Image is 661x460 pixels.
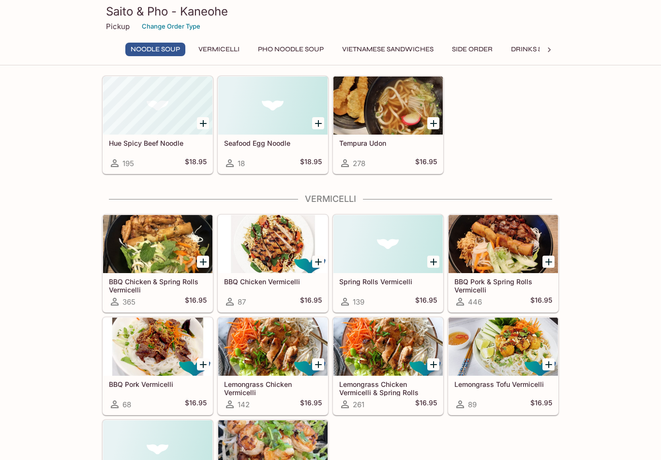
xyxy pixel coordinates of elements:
span: 365 [122,297,135,307]
h5: Hue Spicy Beef Noodle [109,139,207,147]
button: Add Hue Spicy Beef Noodle [197,117,209,129]
span: 278 [353,159,365,168]
a: Lemongrass Chicken Vermicelli142$16.95 [218,317,328,415]
div: Tempura Udon [333,77,443,135]
div: Hue Spicy Beef Noodle [103,77,212,135]
div: BBQ Chicken & Spring Rolls Vermicelli [103,215,212,273]
h4: Vermicelli [102,194,559,204]
h5: Lemongrass Chicken Vermicelli [224,380,322,396]
div: BBQ Pork & Spring Rolls Vermicelli [449,215,558,273]
h5: BBQ Chicken Vermicelli [224,277,322,286]
h5: BBQ Pork Vermicelli [109,380,207,388]
h5: Tempura Udon [339,139,437,147]
h5: $16.95 [185,296,207,307]
h5: $16.95 [415,399,437,410]
h3: Saito & Pho - Kaneohe [106,4,555,19]
a: Spring Rolls Vermicelli139$16.95 [333,215,443,312]
div: Lemongrass Chicken Vermicelli & Spring Rolls [333,318,443,376]
a: Hue Spicy Beef Noodle195$18.95 [103,76,213,174]
button: Add BBQ Chicken Vermicelli [312,256,324,268]
button: Noodle Soup [125,43,185,56]
div: BBQ Chicken Vermicelli [218,215,328,273]
span: 142 [238,400,250,409]
p: Pickup [106,22,130,31]
button: Add BBQ Pork Vermicelli [197,358,209,370]
button: Pho Noodle Soup [253,43,329,56]
button: Add Lemongrass Tofu Vermicelli [542,358,555,370]
h5: $16.95 [300,399,322,410]
h5: $16.95 [185,399,207,410]
a: BBQ Pork Vermicelli68$16.95 [103,317,213,415]
button: Add Tempura Udon [427,117,439,129]
h5: $18.95 [185,157,207,169]
button: Vietnamese Sandwiches [337,43,439,56]
span: 195 [122,159,134,168]
span: 18 [238,159,245,168]
h5: Seafood Egg Noodle [224,139,322,147]
h5: $16.95 [415,157,437,169]
a: BBQ Pork & Spring Rolls Vermicelli446$16.95 [448,215,558,312]
div: Seafood Egg Noodle [218,77,328,135]
a: Seafood Egg Noodle18$18.95 [218,76,328,174]
h5: $18.95 [300,157,322,169]
button: Side Order [447,43,498,56]
h5: $16.95 [300,296,322,307]
button: Add Seafood Egg Noodle [312,117,324,129]
h5: $16.95 [530,296,552,307]
button: Change Order Type [137,19,205,34]
span: 87 [238,297,246,307]
div: BBQ Pork Vermicelli [103,318,212,376]
button: Add BBQ Pork & Spring Rolls Vermicelli [542,256,555,268]
span: 139 [353,297,364,307]
h5: Lemongrass Tofu Vermicelli [454,380,552,388]
button: Vermicelli [193,43,245,56]
h5: $16.95 [530,399,552,410]
a: Lemongrass Chicken Vermicelli & Spring Rolls261$16.95 [333,317,443,415]
span: 89 [468,400,477,409]
div: Spring Rolls Vermicelli [333,215,443,273]
button: Add Spring Rolls Vermicelli [427,256,439,268]
h5: BBQ Pork & Spring Rolls Vermicelli [454,277,552,293]
span: 261 [353,400,364,409]
h5: Lemongrass Chicken Vermicelli & Spring Rolls [339,380,437,396]
h5: $16.95 [415,296,437,307]
button: Add BBQ Chicken & Spring Rolls Vermicelli [197,256,209,268]
button: Add Lemongrass Chicken Vermicelli [312,358,324,370]
h5: BBQ Chicken & Spring Rolls Vermicelli [109,277,207,293]
button: Drinks & Desserts [506,43,583,56]
a: BBQ Chicken Vermicelli87$16.95 [218,215,328,312]
h5: Spring Rolls Vermicelli [339,277,437,286]
span: 68 [122,400,131,409]
a: Tempura Udon278$16.95 [333,76,443,174]
button: Add Lemongrass Chicken Vermicelli & Spring Rolls [427,358,439,370]
div: Lemongrass Tofu Vermicelli [449,318,558,376]
a: BBQ Chicken & Spring Rolls Vermicelli365$16.95 [103,215,213,312]
div: Lemongrass Chicken Vermicelli [218,318,328,376]
a: Lemongrass Tofu Vermicelli89$16.95 [448,317,558,415]
span: 446 [468,297,482,307]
